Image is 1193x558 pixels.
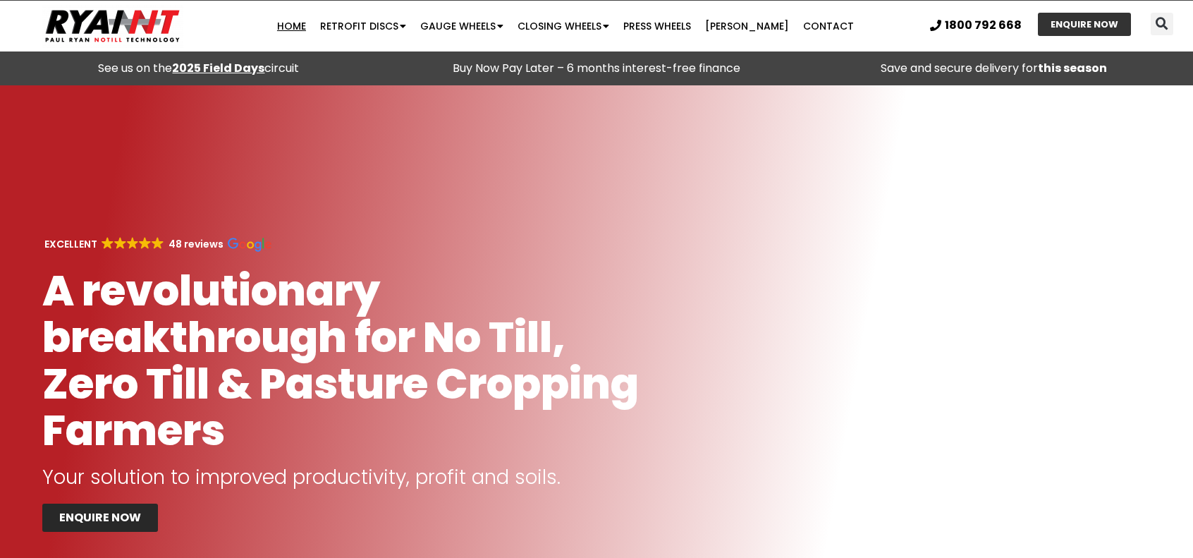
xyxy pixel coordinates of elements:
a: Retrofit Discs [313,12,413,40]
a: ENQUIRE NOW [1038,13,1131,36]
img: Google [228,238,271,252]
span: 1800 792 668 [945,20,1022,31]
img: Google [139,237,151,249]
span: Your solution to improved productivity, profit and soils. [42,463,561,491]
img: Ryan NT logo [42,4,183,48]
img: Google [127,237,139,249]
a: [PERSON_NAME] [698,12,796,40]
img: Google [114,237,126,249]
div: See us on the circuit [7,59,391,78]
div: Search [1151,13,1173,35]
a: 2025 Field Days [172,60,264,76]
p: Save and secure delivery for [802,59,1186,78]
h1: A revolutionary breakthrough for No Till, Zero Till & Pasture Cropping Farmers [42,267,652,454]
a: Press Wheels [616,12,698,40]
span: ENQUIRE NOW [1051,20,1118,29]
nav: Menu [231,12,900,40]
a: ENQUIRE NOW [42,504,158,532]
strong: EXCELLENT [44,237,97,251]
a: Home [270,12,313,40]
strong: this season [1038,60,1107,76]
p: Buy Now Pay Later – 6 months interest-free finance [405,59,788,78]
strong: 48 reviews [169,237,224,251]
a: Gauge Wheels [413,12,510,40]
a: Contact [796,12,861,40]
a: Closing Wheels [510,12,616,40]
a: 1800 792 668 [930,20,1022,31]
img: Google [152,237,164,249]
a: EXCELLENT GoogleGoogleGoogleGoogleGoogle 48 reviews Google [42,237,271,251]
span: ENQUIRE NOW [59,512,141,523]
img: Google [102,237,114,249]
